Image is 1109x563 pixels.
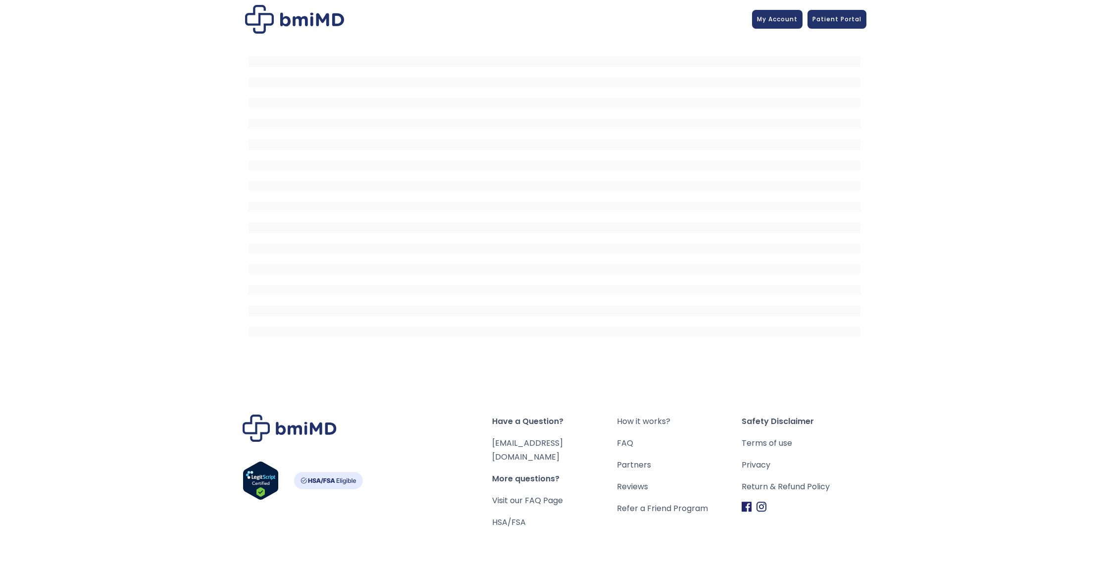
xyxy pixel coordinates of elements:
a: Refer a Friend Program [617,502,742,516]
img: Facebook [742,502,752,512]
a: Reviews [617,480,742,494]
a: FAQ [617,436,742,450]
span: Patient Portal [812,15,861,23]
span: My Account [757,15,798,23]
a: Return & Refund Policy [742,480,866,494]
img: Brand Logo [243,415,337,442]
img: HSA-FSA [294,472,363,489]
img: Verify Approval for www.bmimd.com [243,461,279,500]
span: Safety Disclaimer [742,415,866,428]
a: Patient Portal [807,10,866,29]
a: Verify LegitScript Approval for www.bmimd.com [243,461,279,505]
a: HSA/FSA [492,516,526,528]
a: [EMAIL_ADDRESS][DOMAIN_NAME] [492,437,563,463]
span: More questions? [492,472,617,486]
iframe: MDI Patient Messaging Portal [249,46,860,343]
a: How it works? [617,415,742,428]
img: Instagram [756,502,766,512]
span: Have a Question? [492,415,617,428]
a: My Account [752,10,803,29]
a: Visit our FAQ Page [492,495,563,506]
img: Patient Messaging Portal [245,5,344,34]
a: Terms of use [742,436,866,450]
a: Privacy [742,458,866,472]
a: Partners [617,458,742,472]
